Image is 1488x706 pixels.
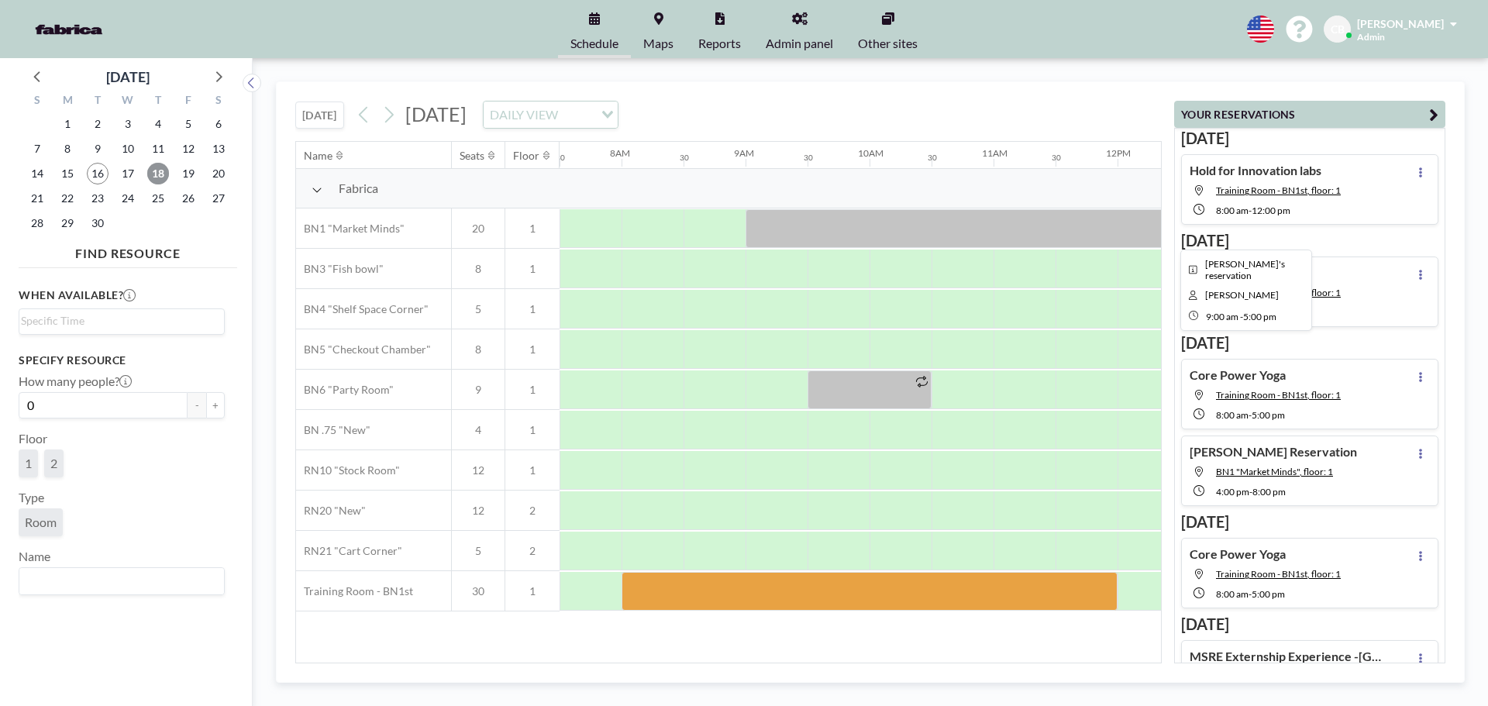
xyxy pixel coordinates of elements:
input: Search for option [21,312,215,329]
h4: Core Power Yoga [1190,367,1286,383]
div: 8AM [610,147,630,159]
div: 30 [804,153,813,163]
span: 8:00 AM [1216,205,1249,216]
span: Thursday, September 18, 2025 [147,163,169,184]
span: Saturday, September 20, 2025 [208,163,229,184]
span: [PERSON_NAME] [1357,17,1444,30]
span: 1 [505,262,560,276]
div: Seats [460,149,484,163]
span: Other sites [858,37,918,50]
div: S [203,91,233,112]
span: 1 [505,343,560,356]
button: + [206,392,225,418]
span: 4:00 PM [1216,486,1249,498]
label: Type [19,490,44,505]
span: Training Room - BN1st [296,584,413,598]
span: Tuesday, September 2, 2025 [87,113,108,135]
span: Wednesday, September 10, 2025 [117,138,139,160]
img: organization-logo [25,14,113,45]
h3: [DATE] [1181,615,1438,634]
div: M [53,91,83,112]
span: BN1 "Market Minds" [296,222,405,236]
h4: Hold for Innovation labs [1190,163,1321,178]
span: RN21 "Cart Corner" [296,544,402,558]
label: Name [19,549,50,564]
span: Admin panel [766,37,833,50]
span: 12:00 PM [1252,205,1290,216]
span: Sunday, September 14, 2025 [26,163,48,184]
button: [DATE] [295,102,344,129]
span: 1 [505,463,560,477]
span: RN20 "New" [296,504,366,518]
span: 1 [505,302,560,316]
div: S [22,91,53,112]
span: Fabrica [339,181,378,196]
span: BN5 "Checkout Chamber" [296,343,431,356]
div: Name [304,149,332,163]
span: 2 [50,456,57,471]
h3: [DATE] [1181,129,1438,148]
span: - [1249,486,1252,498]
span: BN4 "Shelf Space Corner" [296,302,429,316]
h4: [PERSON_NAME] Reservation [1190,444,1357,460]
span: Monday, September 22, 2025 [57,188,78,209]
span: Thursday, September 11, 2025 [147,138,169,160]
div: Search for option [19,568,224,594]
span: Maps [643,37,673,50]
div: 30 [556,153,565,163]
span: Tuesday, September 9, 2025 [87,138,108,160]
span: Sunday, September 7, 2025 [26,138,48,160]
span: 2 [505,504,560,518]
div: 30 [680,153,689,163]
span: 8:00 PM [1252,486,1286,498]
span: 9 [452,383,505,397]
span: Monday, September 15, 2025 [57,163,78,184]
h4: MSRE Externship Experience -[GEOGRAPHIC_DATA] [1190,649,1383,664]
span: 8 [452,262,505,276]
label: How many people? [19,374,132,389]
div: 9AM [734,147,754,159]
span: 5 [452,302,505,316]
span: Saturday, September 27, 2025 [208,188,229,209]
span: RN10 "Stock Room" [296,463,400,477]
span: Training Room - BN1st, floor: 1 [1216,184,1341,196]
span: 2 [505,544,560,558]
div: 12PM [1106,147,1131,159]
span: Tuesday, September 30, 2025 [87,212,108,234]
div: [DATE] [106,66,150,88]
input: Search for option [563,105,592,125]
span: 5:00 PM [1252,588,1285,600]
span: Thursday, September 4, 2025 [147,113,169,135]
span: Training Room - BN1st, floor: 1 [1216,568,1341,580]
span: - [1249,409,1252,421]
span: Admin [1357,31,1385,43]
span: Saturday, September 13, 2025 [208,138,229,160]
span: 12 [452,463,505,477]
span: Monday, September 29, 2025 [57,212,78,234]
div: Search for option [19,309,224,332]
h3: [DATE] [1181,333,1438,353]
label: Floor [19,431,47,446]
div: 10AM [858,147,883,159]
h3: Specify resource [19,353,225,367]
span: 8:00 AM [1216,409,1249,421]
div: Floor [513,149,539,163]
h3: [DATE] [1181,512,1438,532]
span: Monday, September 1, 2025 [57,113,78,135]
span: Training Room - BN1st, floor: 1 [1216,389,1341,401]
span: 1 [505,222,560,236]
span: 1 [505,383,560,397]
span: Schedule [570,37,618,50]
span: BN6 "Party Room" [296,383,394,397]
span: 20 [452,222,505,236]
h4: Core Power Yoga [1190,546,1286,562]
span: 12 [452,504,505,518]
div: F [173,91,203,112]
span: BN1 "Market Minds", floor: 1 [1216,466,1333,477]
span: Friday, September 12, 2025 [177,138,199,160]
button: YOUR RESERVATIONS [1174,101,1445,128]
h4: FIND RESOURCE [19,239,237,261]
span: Wednesday, September 3, 2025 [117,113,139,135]
input: Search for option [21,571,215,591]
span: Reports [698,37,741,50]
